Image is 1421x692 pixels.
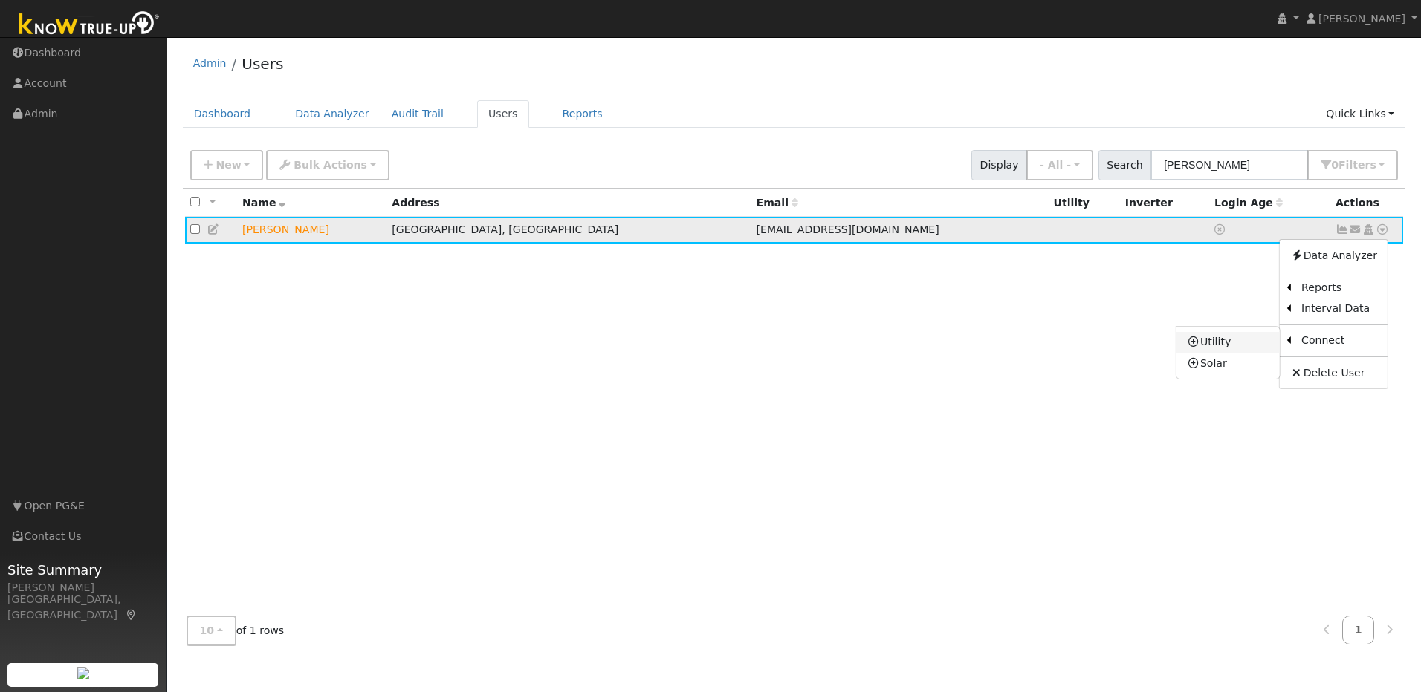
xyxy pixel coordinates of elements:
a: 1 [1342,616,1375,644]
a: Audit Trail [381,100,455,128]
a: Reports [551,100,614,128]
a: Data Analyzer [1280,245,1388,266]
span: Days since last login [1214,197,1283,209]
button: New [190,150,264,180]
button: 10 [187,616,236,646]
td: [GEOGRAPHIC_DATA], [GEOGRAPHIC_DATA] [386,217,751,244]
span: [PERSON_NAME] [1318,13,1405,25]
div: Actions [1336,195,1398,211]
button: 0Filters [1307,150,1398,180]
span: [EMAIL_ADDRESS][DOMAIN_NAME] [757,223,939,235]
span: Display [971,150,1027,180]
div: Address [392,195,745,211]
a: Reports [1291,278,1388,298]
button: - All - [1026,150,1093,180]
div: Inverter [1125,195,1204,211]
a: Quick Links [1315,100,1405,128]
td: Lead [237,217,386,244]
span: Bulk Actions [294,159,367,171]
a: No login access [1214,223,1228,235]
a: Connect [1291,330,1388,351]
a: Interval Data [1291,298,1388,319]
a: Solar [1176,353,1280,373]
span: 10 [200,624,215,636]
a: Utility [1176,332,1280,353]
span: Filter [1339,159,1376,171]
a: Data Analyzer [284,100,381,128]
span: Email [757,197,798,209]
a: Not connected [1336,223,1349,235]
a: Edit User [207,223,221,235]
a: Admin [193,57,227,69]
a: Users [477,100,529,128]
span: New [216,159,241,171]
a: Users [242,55,283,73]
span: s [1370,159,1376,171]
input: Search [1150,150,1308,180]
span: Site Summary [7,560,159,580]
div: Utility [1053,195,1114,211]
a: Login As [1362,223,1375,235]
img: retrieve [77,667,89,679]
div: [GEOGRAPHIC_DATA], [GEOGRAPHIC_DATA] [7,592,159,623]
span: Search [1098,150,1151,180]
a: Map [125,609,138,621]
a: Delete User [1280,362,1388,383]
button: Bulk Actions [266,150,389,180]
a: Other actions [1376,222,1389,238]
span: of 1 rows [187,616,285,646]
a: Dashboard [183,100,262,128]
span: Name [242,197,286,209]
img: Know True-Up [11,8,167,42]
div: [PERSON_NAME] [7,580,159,595]
a: lr2850cook@comcast.net [1349,222,1362,238]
